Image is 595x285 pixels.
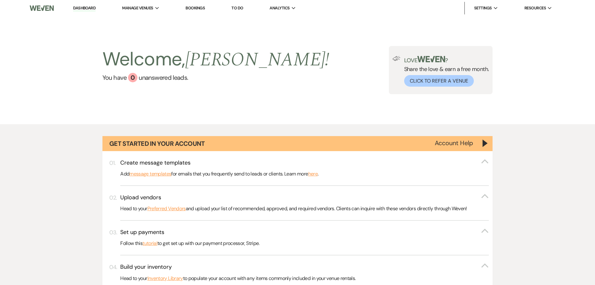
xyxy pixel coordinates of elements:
p: Head to your to populate your account with any items commonly included in your venue rentals. [120,274,489,282]
button: Account Help [435,140,473,146]
p: Add for emails that you frequently send to leads or clients. Learn more . [120,170,489,178]
button: Upload vendors [120,194,489,201]
a: Dashboard [73,5,96,11]
h3: Build your inventory [120,263,172,271]
p: Love ? [404,56,489,63]
h1: Get Started in Your Account [109,139,205,148]
a: tutorial [142,239,157,247]
img: weven-logo-green.svg [417,56,445,62]
img: loud-speaker-illustration.svg [393,56,400,61]
p: Follow this to get set up with our payment processor, Stripe. [120,239,489,247]
button: Create message templates [120,159,489,167]
h2: Welcome, [102,46,330,73]
div: Share the love & earn a free month. [400,56,489,87]
h3: Set up payments [120,228,164,236]
a: Bookings [186,5,205,11]
div: 0 [128,73,137,82]
span: Analytics [270,5,290,11]
button: Build your inventory [120,263,489,271]
h3: Upload vendors [120,194,161,201]
a: To Do [231,5,243,11]
img: Weven Logo [30,2,53,15]
button: Set up payments [120,228,489,236]
a: Preferred Vendors [147,205,186,213]
a: here [308,170,318,178]
span: Settings [474,5,492,11]
span: [PERSON_NAME] ! [185,45,330,74]
button: Click to Refer a Venue [404,75,474,87]
a: You have 0 unanswered leads. [102,73,330,82]
a: Inventory Library [147,274,183,282]
span: Resources [524,5,546,11]
span: Manage Venues [122,5,153,11]
a: message templates [129,170,171,178]
h3: Create message templates [120,159,191,167]
p: Head to your and upload your list of recommended, approved, and required vendors. Clients can inq... [120,205,489,213]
